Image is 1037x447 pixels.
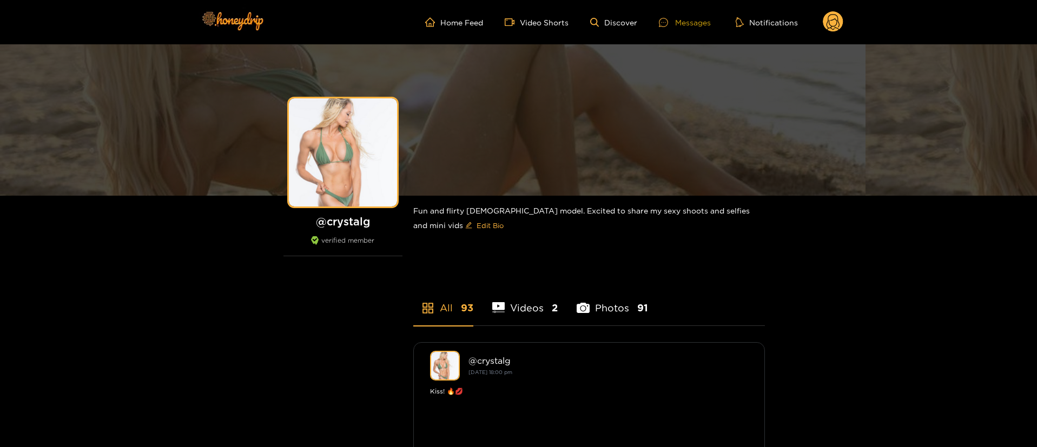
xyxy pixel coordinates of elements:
span: edit [465,222,472,230]
button: editEdit Bio [463,217,506,234]
div: Messages [659,16,711,29]
span: home [425,17,440,27]
li: Photos [577,277,648,325]
li: Videos [492,277,558,325]
h1: @ crystalg [283,215,402,228]
span: 93 [461,301,473,315]
div: Kiss! 🔥💋 [430,386,748,397]
span: appstore [421,302,434,315]
div: @ crystalg [468,356,748,365]
span: 91 [637,301,648,315]
span: video-camera [505,17,520,27]
a: Discover [590,18,637,27]
div: Fun and flirty [DEMOGRAPHIC_DATA] model. Excited to share my sexy shoots and selfies and mini vids [413,196,765,243]
div: verified member [283,236,402,256]
a: Video Shorts [505,17,569,27]
small: [DATE] 18:00 pm [468,369,512,375]
span: 2 [552,301,558,315]
span: Edit Bio [477,220,504,231]
button: Notifications [732,17,801,28]
a: Home Feed [425,17,483,27]
img: crystalg [430,351,460,381]
li: All [413,277,473,325]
